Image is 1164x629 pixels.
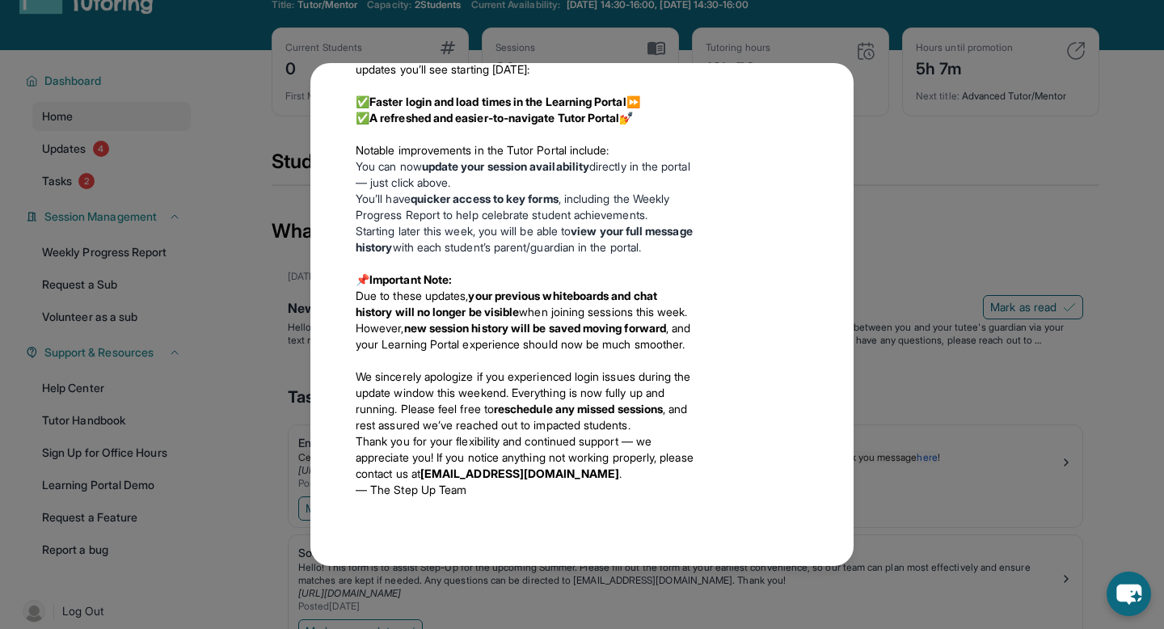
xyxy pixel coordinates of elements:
span: Thank you for your flexibility and continued support — we appreciate you! If you notice anything ... [356,434,694,480]
span: . [619,466,622,480]
span: You can now [356,159,422,173]
span: We sincerely apologize if you experienced login issues during the update window this weekend. Eve... [356,369,691,416]
strong: update your session availability [422,159,589,173]
span: — The Step Up Team [356,483,466,496]
span: ✅ [356,95,369,108]
span: ⏩ [626,95,640,108]
strong: A refreshed and easier-to-navigate Tutor Portal [369,111,619,125]
strong: your previous whiteboards and chat history will no longer be visible [356,289,657,319]
strong: reschedule any missed sessions [494,402,663,416]
span: with each student’s parent/guardian in the portal. [393,240,642,254]
span: Starting later this week, you will be able to [356,224,571,238]
strong: Important Note: [369,272,452,286]
span: 💅 [619,111,633,125]
span: 📌 [356,272,369,286]
span: Notable improvements in the Tutor Portal include: [356,143,609,157]
span: Due to these updates, [356,289,468,302]
button: chat-button [1107,572,1151,616]
strong: new session history will be saved moving forward [404,321,666,335]
strong: Faster login and load times in the Learning Portal [369,95,626,108]
li: You’ll have [356,191,695,223]
span: when joining sessions this week. However, [356,305,688,335]
strong: quicker access to key forms [411,192,559,205]
strong: [EMAIL_ADDRESS][DOMAIN_NAME] [420,466,619,480]
span: ✅ [356,111,369,125]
